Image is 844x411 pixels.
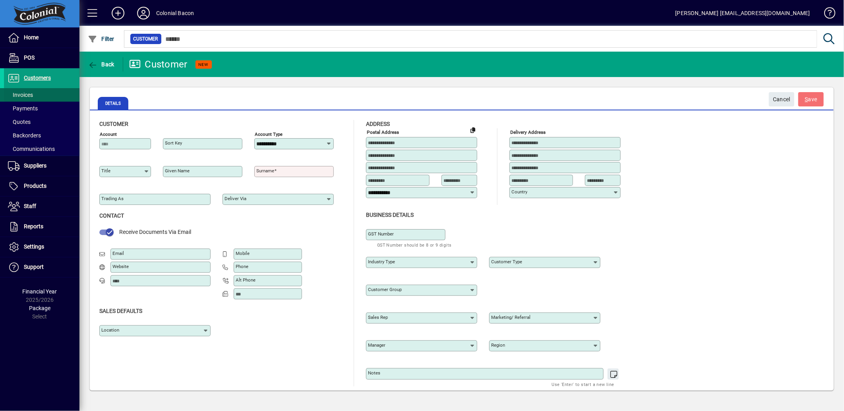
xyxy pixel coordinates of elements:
[798,92,824,106] button: Save
[552,380,614,389] mat-hint: Use 'Enter' to start a new line
[491,259,522,264] mat-label: Customer type
[4,237,79,257] a: Settings
[101,327,119,333] mat-label: Location
[86,32,116,46] button: Filter
[4,156,79,176] a: Suppliers
[368,342,385,348] mat-label: Manager
[199,62,209,67] span: NEW
[676,7,810,19] div: [PERSON_NAME] [EMAIL_ADDRESS][DOMAIN_NAME]
[4,176,79,196] a: Products
[769,92,794,106] button: Cancel
[99,308,142,314] span: Sales defaults
[225,196,246,201] mat-label: Deliver via
[805,96,808,102] span: S
[112,264,129,269] mat-label: Website
[119,229,191,235] span: Receive Documents Via Email
[99,121,128,127] span: Customer
[88,61,114,68] span: Back
[4,102,79,115] a: Payments
[4,129,79,142] a: Backorders
[236,264,248,269] mat-label: Phone
[23,288,57,295] span: Financial Year
[100,131,117,137] mat-label: Account
[8,146,55,152] span: Communications
[79,57,123,71] app-page-header-button: Back
[368,231,394,237] mat-label: GST Number
[88,36,114,42] span: Filter
[24,75,51,81] span: Customers
[236,277,256,283] mat-label: Alt Phone
[101,196,124,201] mat-label: Trading as
[256,168,274,174] mat-label: Surname
[24,54,35,61] span: POS
[165,140,182,146] mat-label: Sort key
[134,35,158,43] span: Customer
[236,251,250,256] mat-label: Mobile
[99,212,124,219] span: Contact
[24,183,46,189] span: Products
[366,212,414,218] span: Business details
[8,92,33,98] span: Invoices
[24,243,44,250] span: Settings
[4,217,79,237] a: Reports
[511,189,527,195] mat-label: Country
[368,259,395,264] mat-label: Industry type
[366,121,390,127] span: Address
[86,57,116,71] button: Back
[368,287,402,292] mat-label: Customer group
[467,123,479,136] button: Copy to Delivery address
[4,88,79,102] a: Invoices
[129,58,188,71] div: Customer
[98,97,128,110] span: Details
[156,7,194,19] div: Colonial Bacon
[4,115,79,129] a: Quotes
[4,142,79,156] a: Communications
[368,315,388,320] mat-label: Sales rep
[368,370,380,376] mat-label: Notes
[112,251,124,256] mat-label: Email
[8,119,31,125] span: Quotes
[773,93,790,106] span: Cancel
[24,203,36,209] span: Staff
[4,48,79,68] a: POS
[24,223,43,230] span: Reports
[805,93,817,106] span: ave
[8,132,41,139] span: Backorders
[24,162,46,169] span: Suppliers
[4,28,79,48] a: Home
[4,257,79,277] a: Support
[24,34,39,41] span: Home
[29,305,50,311] span: Package
[491,342,505,348] mat-label: Region
[8,105,38,112] span: Payments
[131,6,156,20] button: Profile
[165,168,190,174] mat-label: Given name
[818,2,834,27] a: Knowledge Base
[101,168,110,174] mat-label: Title
[255,131,283,137] mat-label: Account Type
[377,240,452,249] mat-hint: GST Number should be 8 or 9 digits
[24,264,44,270] span: Support
[105,6,131,20] button: Add
[4,197,79,216] a: Staff
[491,315,530,320] mat-label: Marketing/ Referral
